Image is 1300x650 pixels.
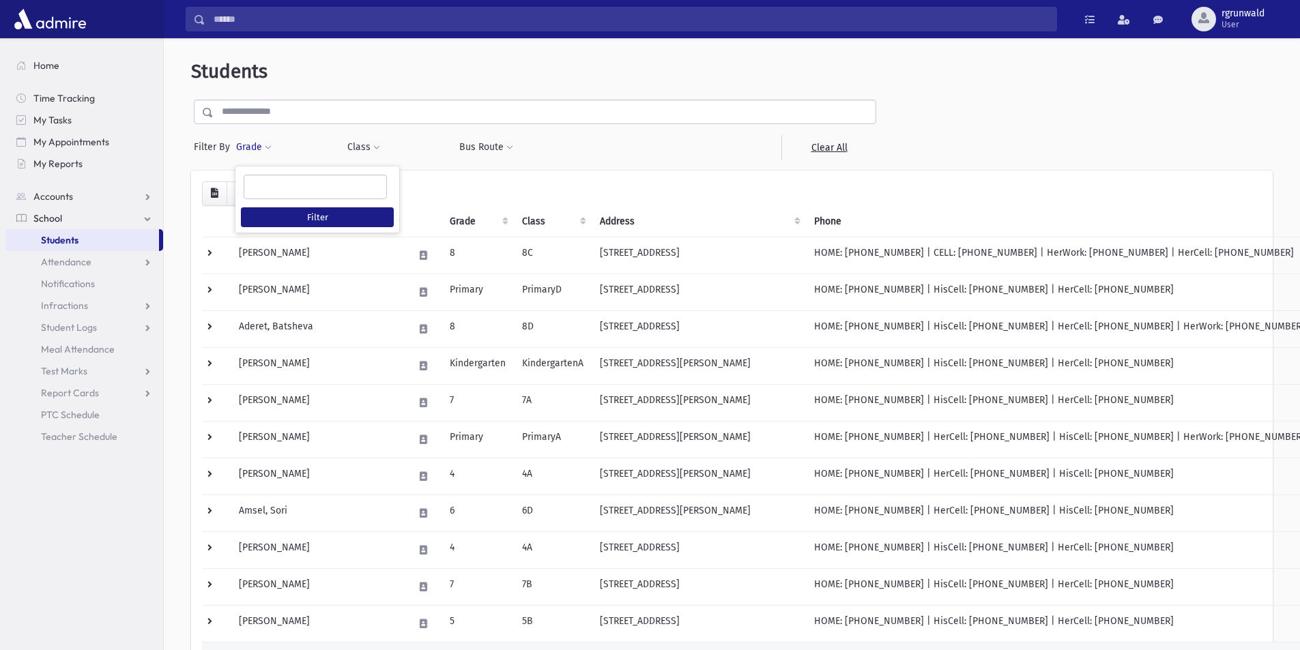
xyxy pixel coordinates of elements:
[592,347,806,384] td: [STREET_ADDRESS][PERSON_NAME]
[1222,19,1265,30] span: User
[514,237,592,274] td: 8C
[33,59,59,72] span: Home
[442,605,514,642] td: 5
[5,153,163,175] a: My Reports
[33,190,73,203] span: Accounts
[514,310,592,347] td: 8D
[41,365,87,377] span: Test Marks
[41,299,88,312] span: Infractions
[231,206,405,237] th: Student: activate to sort column descending
[459,135,514,160] button: Bus Route
[191,60,268,83] span: Students
[231,237,405,274] td: [PERSON_NAME]
[592,605,806,642] td: [STREET_ADDRESS]
[5,316,163,338] a: Student Logs
[5,426,163,447] a: Teacher Schedule
[235,135,272,160] button: Grade
[592,494,806,531] td: [STREET_ADDRESS][PERSON_NAME]
[231,531,405,568] td: [PERSON_NAME]
[592,384,806,421] td: [STREET_ADDRESS][PERSON_NAME]
[41,256,91,268] span: Attendance
[5,273,163,295] a: Notifications
[514,605,592,642] td: 5B
[442,310,514,347] td: 8
[592,421,806,458] td: [STREET_ADDRESS][PERSON_NAME]
[231,274,405,310] td: [PERSON_NAME]
[241,207,394,227] button: Filter
[442,421,514,458] td: Primary
[592,568,806,605] td: [STREET_ADDRESS]
[5,87,163,109] a: Time Tracking
[5,295,163,316] a: Infractions
[442,568,514,605] td: 7
[205,7,1056,31] input: Search
[514,568,592,605] td: 7B
[41,430,117,443] span: Teacher Schedule
[33,136,109,148] span: My Appointments
[231,458,405,494] td: [PERSON_NAME]
[592,274,806,310] td: [STREET_ADDRESS]
[592,458,806,494] td: [STREET_ADDRESS][PERSON_NAME]
[41,343,115,355] span: Meal Attendance
[442,494,514,531] td: 6
[5,207,163,229] a: School
[33,212,62,224] span: School
[1222,8,1265,19] span: rgrunwald
[41,387,99,399] span: Report Cards
[5,382,163,404] a: Report Cards
[11,5,89,33] img: AdmirePro
[231,421,405,458] td: [PERSON_NAME]
[592,237,806,274] td: [STREET_ADDRESS]
[5,404,163,426] a: PTC Schedule
[194,140,235,154] span: Filter By
[41,234,78,246] span: Students
[442,347,514,384] td: Kindergarten
[231,568,405,605] td: [PERSON_NAME]
[5,229,159,251] a: Students
[514,206,592,237] th: Class: activate to sort column ascending
[33,92,95,104] span: Time Tracking
[442,274,514,310] td: Primary
[442,237,514,274] td: 8
[347,135,381,160] button: Class
[231,605,405,642] td: [PERSON_NAME]
[5,338,163,360] a: Meal Attendance
[514,384,592,421] td: 7A
[592,310,806,347] td: [STREET_ADDRESS]
[514,458,592,494] td: 4A
[202,181,227,206] button: CSV
[231,384,405,421] td: [PERSON_NAME]
[5,55,163,76] a: Home
[442,206,514,237] th: Grade: activate to sort column ascending
[231,347,405,384] td: [PERSON_NAME]
[5,109,163,131] a: My Tasks
[231,310,405,347] td: Aderet, Batsheva
[781,135,876,160] a: Clear All
[592,206,806,237] th: Address: activate to sort column ascending
[5,131,163,153] a: My Appointments
[442,458,514,494] td: 4
[514,347,592,384] td: KindergartenA
[514,421,592,458] td: PrimaryA
[442,384,514,421] td: 7
[5,360,163,382] a: Test Marks
[33,114,72,126] span: My Tasks
[442,531,514,568] td: 4
[5,186,163,207] a: Accounts
[231,494,405,531] td: Amsel, Sori
[33,158,83,170] span: My Reports
[592,531,806,568] td: [STREET_ADDRESS]
[41,278,95,290] span: Notifications
[514,494,592,531] td: 6D
[41,409,100,421] span: PTC Schedule
[41,321,97,334] span: Student Logs
[514,531,592,568] td: 4A
[514,274,592,310] td: PrimaryD
[5,251,163,273] a: Attendance
[227,181,254,206] button: Print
